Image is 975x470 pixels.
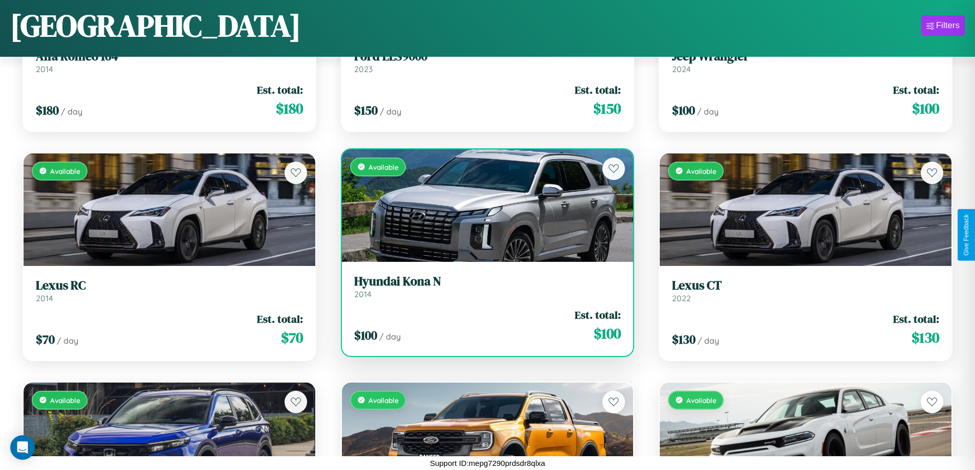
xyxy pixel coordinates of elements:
[354,64,373,74] span: 2023
[575,82,621,97] span: Est. total:
[686,167,717,175] span: Available
[36,64,53,74] span: 2014
[354,289,372,299] span: 2014
[36,293,53,303] span: 2014
[354,102,378,119] span: $ 150
[10,435,35,460] div: Open Intercom Messenger
[672,49,939,64] h3: Jeep Wrangler
[61,106,82,117] span: / day
[697,106,719,117] span: / day
[698,335,719,346] span: / day
[354,49,621,74] a: Ford LLS90002023
[672,49,939,74] a: Jeep Wrangler2024
[281,327,303,348] span: $ 70
[594,323,621,344] span: $ 100
[430,456,545,470] p: Support ID: mepg7290prdsdr8qlxa
[10,5,301,47] h1: [GEOGRAPHIC_DATA]
[276,98,303,119] span: $ 180
[36,102,59,119] span: $ 180
[257,311,303,326] span: Est. total:
[380,106,401,117] span: / day
[50,396,80,405] span: Available
[672,331,696,348] span: $ 130
[893,82,939,97] span: Est. total:
[893,311,939,326] span: Est. total:
[57,335,78,346] span: / day
[672,102,695,119] span: $ 100
[50,167,80,175] span: Available
[354,49,621,64] h3: Ford LLS9000
[36,49,303,64] h3: Alfa Romeo 164
[36,331,55,348] span: $ 70
[354,274,621,299] a: Hyundai Kona N2014
[575,307,621,322] span: Est. total:
[257,82,303,97] span: Est. total:
[36,278,303,293] h3: Lexus RC
[936,20,960,31] div: Filters
[921,15,965,36] button: Filters
[36,49,303,74] a: Alfa Romeo 1642014
[354,327,377,344] span: $ 100
[672,278,939,293] h3: Lexus CT
[369,396,399,405] span: Available
[36,278,303,303] a: Lexus RC2014
[672,64,691,74] span: 2024
[593,98,621,119] span: $ 150
[672,278,939,303] a: Lexus CT2022
[369,163,399,171] span: Available
[912,98,939,119] span: $ 100
[686,396,717,405] span: Available
[354,274,621,289] h3: Hyundai Kona N
[912,327,939,348] span: $ 130
[672,293,691,303] span: 2022
[963,214,970,256] div: Give Feedback
[379,331,401,342] span: / day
